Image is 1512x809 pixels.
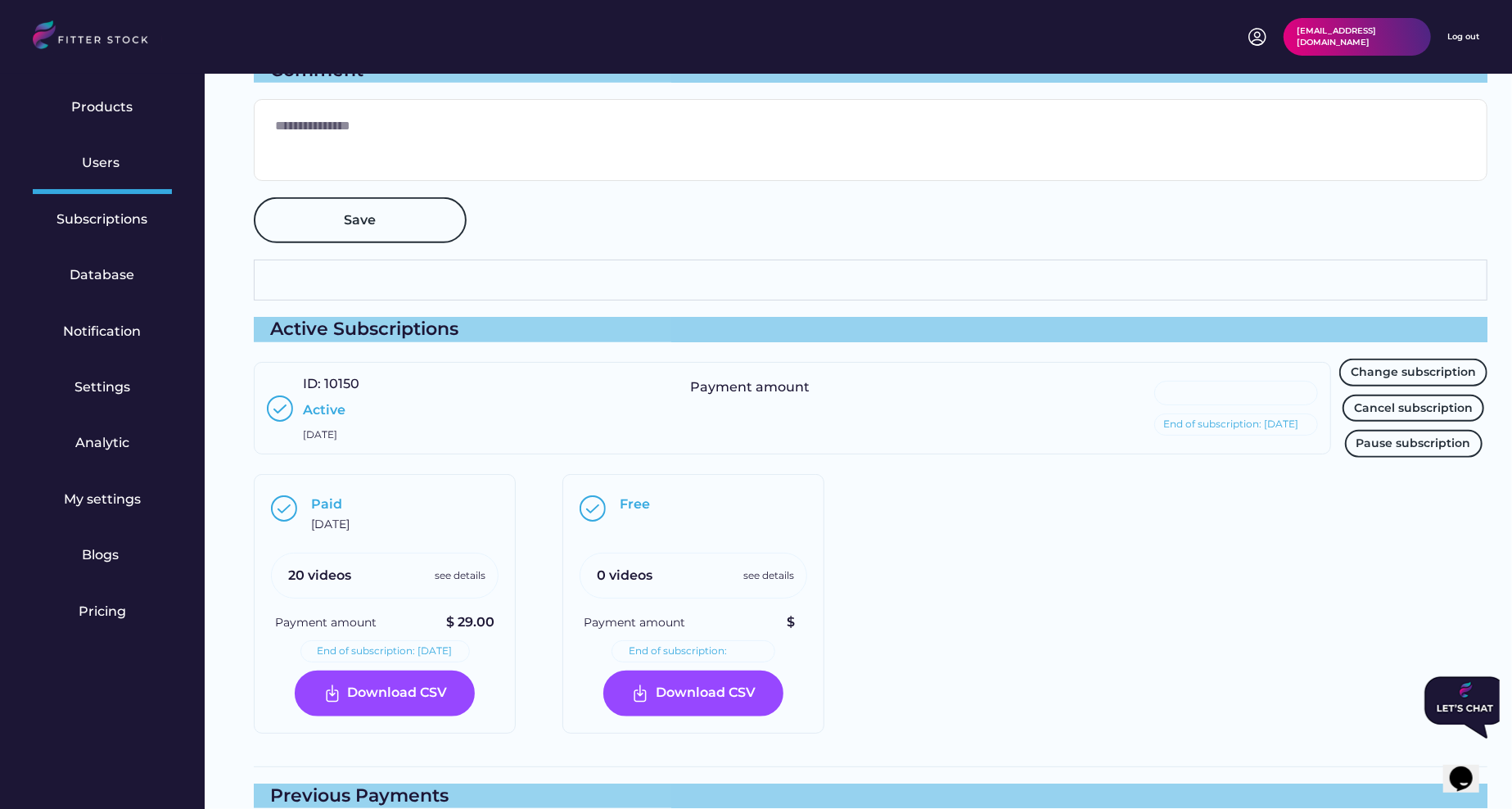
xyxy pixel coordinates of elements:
[1418,670,1500,745] iframe: chat widget
[64,323,142,341] div: Notification
[323,684,342,703] img: Frame%20%287%29.svg
[597,567,652,585] div: 0 videos
[1443,743,1496,793] iframe: chat widget
[1297,25,1418,48] div: [EMAIL_ADDRESS][DOMAIN_NAME]
[446,613,494,631] div: $ 29.00
[288,567,351,585] div: 20 videos
[79,603,126,621] div: Pricing
[7,7,88,69] img: Chat attention grabber
[303,401,345,419] div: Active
[787,613,803,631] div: $
[267,395,293,422] img: Group%201000002397.svg
[72,98,133,116] div: Products
[311,517,350,533] div: [DATE]
[629,644,727,658] div: End of subscription:
[64,490,141,508] div: My settings
[1447,31,1479,43] div: Log out
[271,495,297,522] img: Group%201000002397.svg
[1248,27,1267,47] img: profile-circle.svg
[690,378,813,396] div: Payment amount
[1343,395,1484,423] button: Cancel subscription
[82,546,123,564] div: Blogs
[75,434,129,452] div: Analytic
[656,684,756,703] div: Download CSV
[620,495,650,513] div: Free
[580,495,606,522] img: Group%201000002397.svg
[303,428,337,442] div: [DATE]
[348,684,448,703] div: Download CSV
[70,266,135,284] div: Database
[1163,418,1298,432] div: End of subscription: [DATE]
[743,569,794,583] div: see details
[318,644,453,658] div: End of subscription: [DATE]
[254,784,1487,809] div: Previous Payments
[1339,359,1487,386] button: Change subscription
[630,684,650,703] img: Frame%20%287%29.svg
[1345,430,1483,458] button: Pause subscription
[435,569,485,583] div: see details
[584,615,685,631] div: Payment amount
[311,495,342,513] div: Paid
[82,154,123,172] div: Users
[303,375,359,393] div: ID: 10150
[254,317,1487,342] div: Active Subscriptions
[254,197,467,243] button: Save
[33,20,162,54] img: LOGO.svg
[275,615,377,631] div: Payment amount
[74,378,130,396] div: Settings
[57,210,148,228] div: Subscriptions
